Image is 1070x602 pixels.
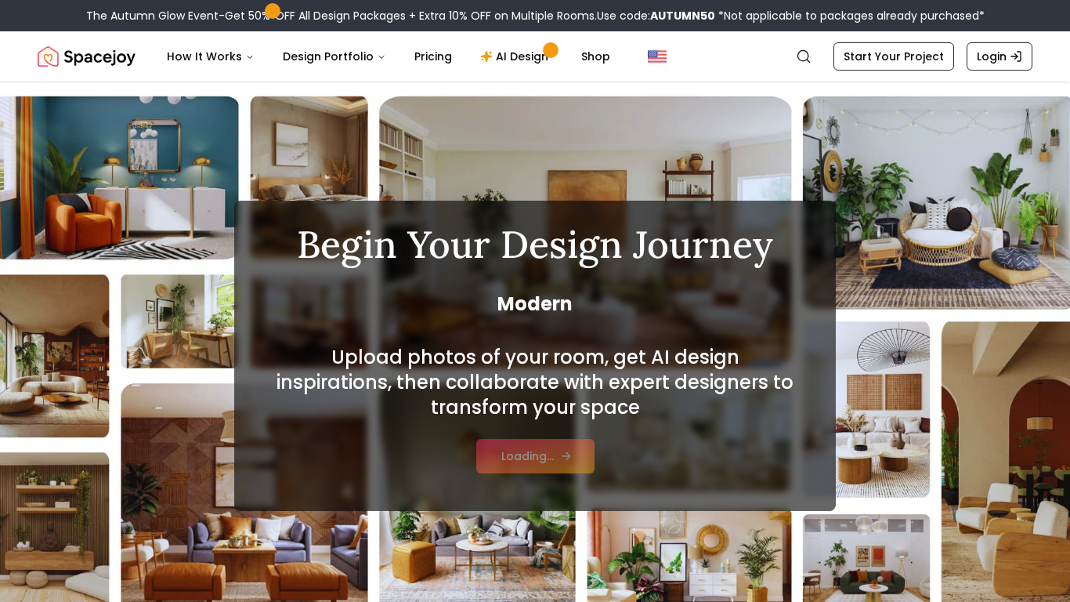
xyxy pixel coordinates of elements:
[833,42,954,71] a: Start Your Project
[38,31,1032,82] nav: Global
[272,345,798,420] h2: Upload photos of your room, get AI design inspirations, then collaborate with expert designers to...
[272,292,798,317] span: Modern
[38,41,136,72] a: Spacejoy
[154,41,623,72] nav: Main
[967,42,1032,71] a: Login
[468,41,566,72] a: AI Design
[154,41,267,72] button: How It Works
[270,41,399,72] button: Design Portfolio
[402,41,465,72] a: Pricing
[650,8,715,24] b: AUTUMN50
[38,41,136,72] img: Spacejoy Logo
[272,226,798,263] h1: Begin Your Design Journey
[569,41,623,72] a: Shop
[597,8,715,24] span: Use code:
[648,47,667,66] img: United States
[86,8,985,24] div: The Autumn Glow Event-Get 50% OFF All Design Packages + Extra 10% OFF on Multiple Rooms.
[715,8,985,24] span: *Not applicable to packages already purchased*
